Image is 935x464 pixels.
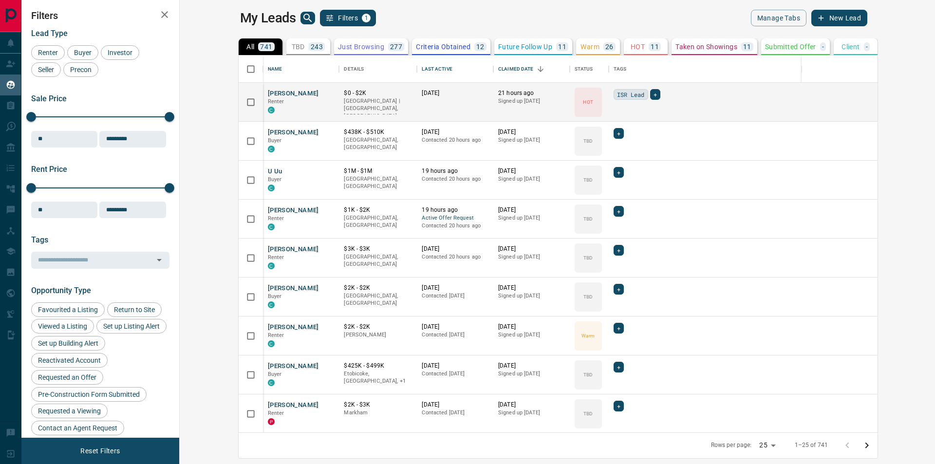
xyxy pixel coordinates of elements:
[422,331,488,339] p: Contacted [DATE]
[320,10,376,26] button: Filters1
[344,136,412,151] p: [GEOGRAPHIC_DATA], [GEOGRAPHIC_DATA]
[498,362,565,370] p: [DATE]
[422,323,488,331] p: [DATE]
[344,331,412,339] p: [PERSON_NAME]
[35,373,100,381] span: Requested an Offer
[268,262,275,269] div: condos.ca
[498,175,565,183] p: Signed up [DATE]
[614,245,624,256] div: +
[498,284,565,292] p: [DATE]
[268,107,275,113] div: condos.ca
[811,10,867,26] button: New Lead
[422,401,488,409] p: [DATE]
[743,43,751,50] p: 11
[422,284,488,292] p: [DATE]
[498,214,565,222] p: Signed up [DATE]
[268,323,319,332] button: [PERSON_NAME]
[344,292,412,307] p: [GEOGRAPHIC_DATA], [GEOGRAPHIC_DATA]
[268,340,275,347] div: condos.ca
[498,97,565,105] p: Signed up [DATE]
[498,206,565,214] p: [DATE]
[614,56,627,83] div: Tags
[614,167,624,178] div: +
[498,292,565,300] p: Signed up [DATE]
[614,206,624,217] div: +
[583,410,593,417] p: TBD
[583,98,593,106] p: HOT
[268,146,275,152] div: condos.ca
[841,43,860,50] p: Client
[152,253,166,267] button: Open
[654,90,657,99] span: +
[583,215,593,223] p: TBD
[104,49,136,56] span: Investor
[101,45,139,60] div: Investor
[35,356,104,364] span: Reactivated Account
[417,56,493,83] div: Last Active
[344,284,412,292] p: $2K - $2K
[617,167,620,177] span: +
[31,387,147,402] div: Pre-Construction Form Submitted
[581,332,594,339] p: Warm
[498,167,565,175] p: [DATE]
[268,206,319,215] button: [PERSON_NAME]
[31,10,169,21] h2: Filters
[498,331,565,339] p: Signed up [DATE]
[344,401,412,409] p: $2K - $3K
[614,128,624,139] div: +
[268,245,319,254] button: [PERSON_NAME]
[35,339,102,347] span: Set up Building Alert
[344,409,412,417] p: Markham
[422,370,488,378] p: Contacted [DATE]
[311,43,323,50] p: 243
[31,404,108,418] div: Requested a Viewing
[268,371,282,377] span: Buyer
[260,43,272,50] p: 741
[422,167,488,175] p: 19 hours ago
[31,94,67,103] span: Sale Price
[617,90,645,99] span: ISR Lead
[63,62,98,77] div: Precon
[268,89,319,98] button: [PERSON_NAME]
[71,49,95,56] span: Buyer
[416,43,470,50] p: Criteria Obtained
[344,245,412,253] p: $3K - $3K
[31,353,108,368] div: Reactivated Account
[339,56,417,83] div: Details
[363,15,370,21] span: 1
[268,293,282,299] span: Buyer
[268,185,275,191] div: condos.ca
[751,10,806,26] button: Manage Tabs
[67,45,98,60] div: Buyer
[614,323,624,334] div: +
[344,362,412,370] p: $425K - $499K
[344,97,412,120] p: [GEOGRAPHIC_DATA] | [GEOGRAPHIC_DATA], [GEOGRAPHIC_DATA]
[498,136,565,144] p: Signed up [DATE]
[292,43,305,50] p: TBD
[390,43,402,50] p: 277
[74,443,126,459] button: Reset Filters
[268,176,282,183] span: Buyer
[31,319,94,334] div: Viewed a Listing
[344,323,412,331] p: $2K - $2K
[422,292,488,300] p: Contacted [DATE]
[96,319,167,334] div: Set up Listing Alert
[268,379,275,386] div: condos.ca
[268,128,319,137] button: [PERSON_NAME]
[755,438,779,452] div: 25
[31,165,67,174] span: Rent Price
[35,66,57,74] span: Seller
[583,137,593,145] p: TBD
[344,206,412,214] p: $1K - $2K
[605,43,614,50] p: 26
[650,89,660,100] div: +
[31,370,103,385] div: Requested an Offer
[31,336,105,351] div: Set up Building Alert
[498,128,565,136] p: [DATE]
[498,89,565,97] p: 21 hours ago
[422,253,488,261] p: Contacted 20 hours ago
[617,245,620,255] span: +
[614,284,624,295] div: +
[498,245,565,253] p: [DATE]
[268,137,282,144] span: Buyer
